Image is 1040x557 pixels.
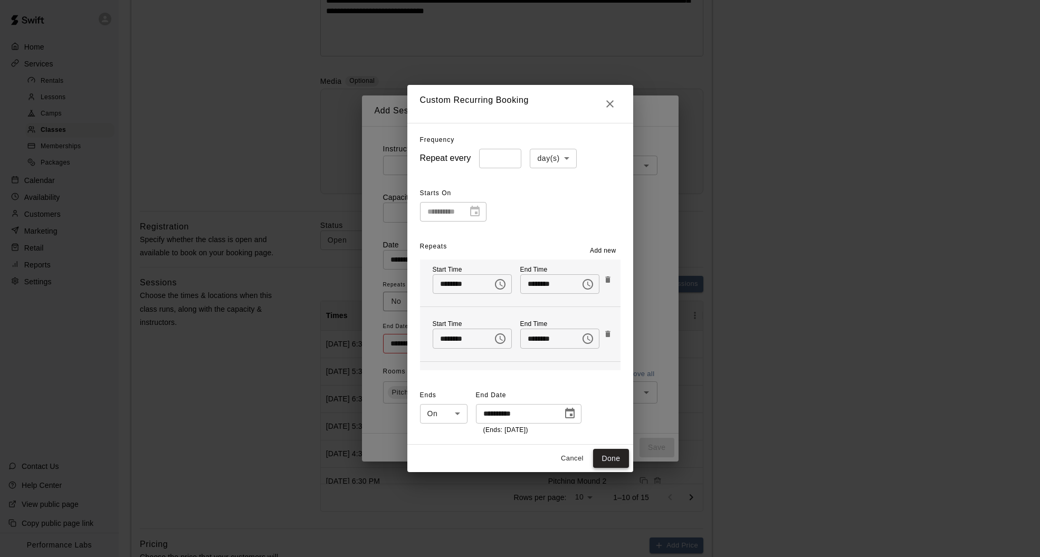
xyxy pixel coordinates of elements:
button: Add new [586,243,621,260]
p: Start Time [433,265,512,274]
button: Cancel [555,450,589,467]
button: Done [593,449,628,468]
span: End Date [476,387,581,404]
p: (Ends: [DATE]) [483,425,574,436]
span: Frequency [420,136,455,143]
button: Choose time, selected time is 6:30 PM [577,274,598,295]
button: Choose date, selected date is Oct 16, 2025 [559,403,580,424]
button: Choose time, selected time is 6:30 PM [490,328,511,349]
button: Close [599,93,621,114]
button: Remove [599,325,616,342]
button: Choose time, selected time is 7:30 PM [577,328,598,349]
div: On [420,404,467,424]
span: Add new [590,246,616,256]
p: End Time [520,265,599,274]
h6: Repeat every [420,151,471,166]
span: Ends [420,387,467,404]
div: day(s) [530,149,576,168]
h2: Custom Recurring Booking [407,85,633,123]
p: End Time [520,320,599,329]
span: Repeats [420,243,447,250]
button: Remove [599,271,616,288]
p: Start Time [433,320,512,329]
button: Choose time, selected time is 5:30 PM [490,274,511,295]
span: Starts On [420,185,487,202]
